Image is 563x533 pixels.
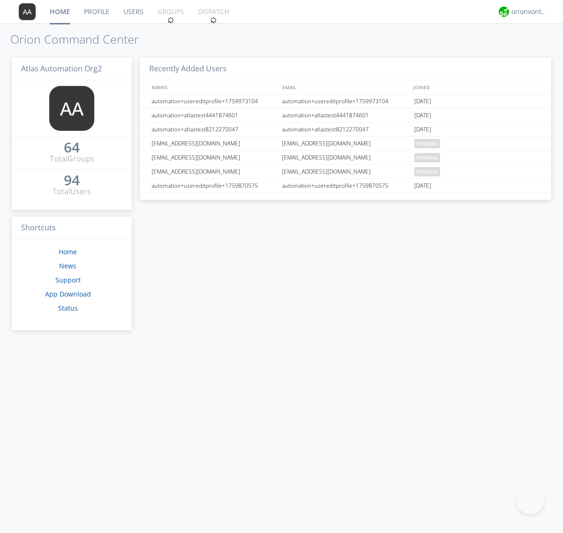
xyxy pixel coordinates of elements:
img: 373638.png [49,86,94,131]
div: automation+atlastest8212270047 [280,122,412,136]
div: [EMAIL_ADDRESS][DOMAIN_NAME] [280,151,412,164]
div: [EMAIL_ADDRESS][DOMAIN_NAME] [149,165,279,178]
a: automation+atlastest8212270047automation+atlastest8212270047[DATE] [140,122,551,137]
a: App Download [45,289,91,298]
div: automation+atlastest4441874601 [149,108,279,122]
img: spin.svg [210,17,217,23]
img: 29d36aed6fa347d5a1537e7736e6aa13 [499,7,509,17]
span: pending [414,167,440,176]
div: NAMES [149,80,278,94]
a: Status [58,304,78,312]
div: [EMAIL_ADDRESS][DOMAIN_NAME] [280,137,412,150]
a: [EMAIL_ADDRESS][DOMAIN_NAME][EMAIL_ADDRESS][DOMAIN_NAME]pending [140,137,551,151]
div: automation+usereditprofile+1759870575 [149,179,279,192]
div: automation+atlastest8212270047 [149,122,279,136]
div: [EMAIL_ADDRESS][DOMAIN_NAME] [149,151,279,164]
div: automation+usereditprofile+1759973104 [149,94,279,108]
iframe: Toggle Customer Support [516,486,544,514]
a: [EMAIL_ADDRESS][DOMAIN_NAME][EMAIL_ADDRESS][DOMAIN_NAME]pending [140,165,551,179]
span: [DATE] [414,108,431,122]
div: EMAIL [280,80,411,94]
img: spin.svg [167,17,174,23]
div: automation+usereditprofile+1759973104 [280,94,412,108]
div: automation+usereditprofile+1759870575 [280,179,412,192]
span: pending [414,153,440,162]
div: 64 [64,143,80,152]
span: [DATE] [414,122,431,137]
div: Total Groups [50,153,94,164]
h3: Shortcuts [12,217,132,240]
a: Support [55,275,81,284]
span: [DATE] [414,179,431,193]
span: pending [414,139,440,148]
img: 373638.png [19,3,36,20]
a: 94 [64,175,80,186]
a: Home [59,247,77,256]
div: 94 [64,175,80,185]
a: automation+atlastest4441874601automation+atlastest4441874601[DATE] [140,108,551,122]
div: JOINED [411,80,542,94]
a: automation+usereditprofile+1759973104automation+usereditprofile+1759973104[DATE] [140,94,551,108]
a: [EMAIL_ADDRESS][DOMAIN_NAME][EMAIL_ADDRESS][DOMAIN_NAME]pending [140,151,551,165]
a: News [59,261,76,270]
span: Atlas Automation Org2 [21,63,102,74]
div: [EMAIL_ADDRESS][DOMAIN_NAME] [149,137,279,150]
div: [EMAIL_ADDRESS][DOMAIN_NAME] [280,165,412,178]
span: [DATE] [414,94,431,108]
h3: Recently Added Users [140,58,551,81]
div: Total Users [53,186,91,197]
div: orionvontas+atlas+automation+org2 [511,7,547,16]
a: 64 [64,143,80,153]
a: automation+usereditprofile+1759870575automation+usereditprofile+1759870575[DATE] [140,179,551,193]
div: automation+atlastest4441874601 [280,108,412,122]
